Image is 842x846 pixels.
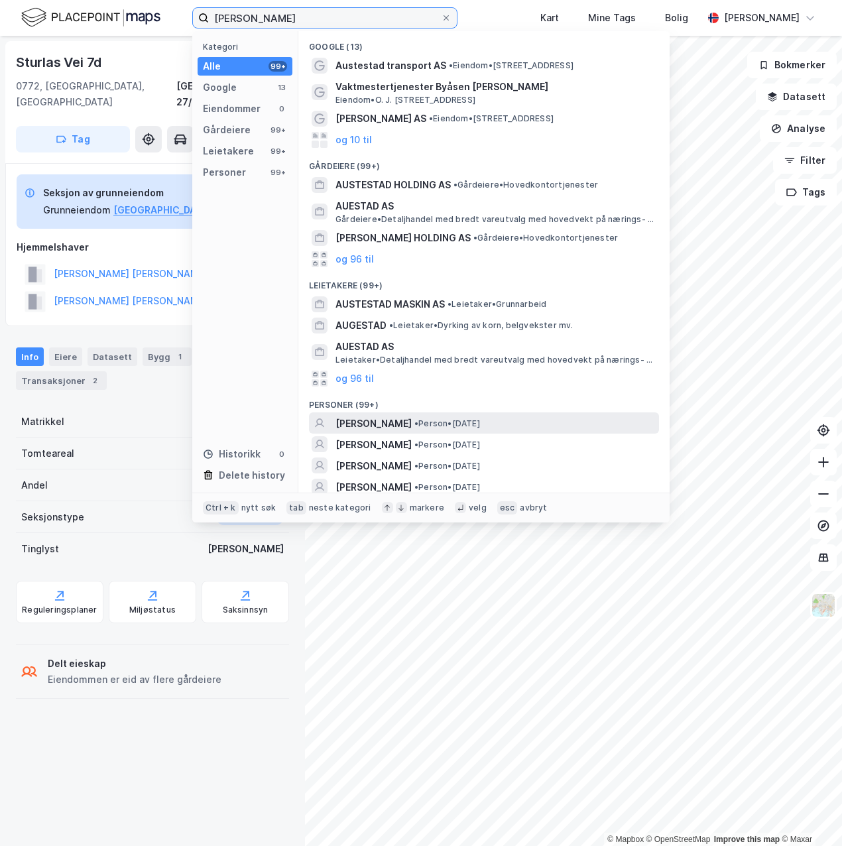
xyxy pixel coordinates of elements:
[43,202,111,218] div: Grunneiendom
[665,10,688,26] div: Bolig
[21,6,160,29] img: logo.f888ab2527a4732fd821a326f86c7f29.svg
[17,239,288,255] div: Hjemmelshaver
[203,42,292,52] div: Kategori
[43,185,256,201] div: Seksjon av grunneiendom
[298,270,670,294] div: Leietakere (99+)
[335,251,374,267] button: og 96 til
[203,446,261,462] div: Historikk
[203,164,246,180] div: Personer
[269,125,287,135] div: 99+
[497,501,518,514] div: esc
[410,503,444,513] div: markere
[335,479,412,495] span: [PERSON_NAME]
[335,79,654,95] span: Vaktmestertjenester Byåsen [PERSON_NAME]
[520,503,547,513] div: avbryt
[724,10,800,26] div: [PERSON_NAME]
[776,782,842,846] iframe: Chat Widget
[646,835,711,844] a: OpenStreetMap
[203,80,237,95] div: Google
[453,180,457,190] span: •
[203,143,254,159] div: Leietakere
[298,31,670,55] div: Google (13)
[203,122,251,138] div: Gårdeiere
[469,503,487,513] div: velg
[414,440,418,450] span: •
[241,503,276,513] div: nytt søk
[203,58,221,74] div: Alle
[16,78,176,110] div: 0772, [GEOGRAPHIC_DATA], [GEOGRAPHIC_DATA]
[276,103,287,114] div: 0
[269,167,287,178] div: 99+
[588,10,636,26] div: Mine Tags
[429,113,433,123] span: •
[335,111,426,127] span: [PERSON_NAME] AS
[22,605,97,615] div: Reguleringsplaner
[269,146,287,156] div: 99+
[16,347,44,366] div: Info
[714,835,780,844] a: Improve this map
[203,101,261,117] div: Eiendommer
[276,82,287,93] div: 13
[335,296,445,312] span: AUSTESTAD MASKIN AS
[21,414,64,430] div: Matrikkel
[756,84,837,110] button: Datasett
[16,52,104,73] div: Sturlas Vei 7d
[335,177,451,193] span: AUSTESTAD HOLDING AS
[16,126,130,152] button: Tag
[286,501,306,514] div: tab
[48,656,221,672] div: Delt eieskap
[129,605,176,615] div: Miljøstatus
[335,339,654,355] span: AUESTAD AS
[414,440,480,450] span: Person • [DATE]
[335,355,656,365] span: Leietaker • Detaljhandel med bredt vareutvalg med hovedvekt på nærings- og nytelsesmidler
[309,503,371,513] div: neste kategori
[21,509,84,525] div: Seksjonstype
[223,605,269,615] div: Saksinnsyn
[335,58,446,74] span: Austestad transport AS
[21,477,48,493] div: Andel
[747,52,837,78] button: Bokmerker
[203,501,239,514] div: Ctrl + k
[335,132,372,148] button: og 10 til
[760,115,837,142] button: Analyse
[219,467,285,483] div: Delete history
[453,180,598,190] span: Gårdeiere • Hovedkontortjenester
[173,350,186,363] div: 1
[448,299,546,310] span: Leietaker • Grunnarbeid
[775,179,837,206] button: Tags
[208,541,284,557] div: [PERSON_NAME]
[429,113,554,124] span: Eiendom • [STREET_ADDRESS]
[298,151,670,174] div: Gårdeiere (99+)
[21,446,74,461] div: Tomteareal
[335,198,654,214] span: AUESTAD AS
[209,8,441,28] input: Søk på adresse, matrikkel, gårdeiere, leietakere eller personer
[21,541,59,557] div: Tinglyst
[414,461,480,471] span: Person • [DATE]
[49,347,82,366] div: Eiere
[143,347,192,366] div: Bygg
[389,320,573,331] span: Leietaker • Dyrking av korn, belgvekster mv.
[449,60,453,70] span: •
[335,214,656,225] span: Gårdeiere • Detaljhandel med bredt vareutvalg med hovedvekt på nærings- og nytelsesmidler
[389,320,393,330] span: •
[276,449,287,459] div: 0
[811,593,836,618] img: Z
[335,230,471,246] span: [PERSON_NAME] HOLDING AS
[335,416,412,432] span: [PERSON_NAME]
[773,147,837,174] button: Filter
[448,299,451,309] span: •
[335,371,374,387] button: og 96 til
[176,78,289,110] div: [GEOGRAPHIC_DATA], 27/2787/0/1
[88,374,101,387] div: 2
[88,347,137,366] div: Datasett
[414,482,418,492] span: •
[414,418,480,429] span: Person • [DATE]
[113,202,256,218] button: [GEOGRAPHIC_DATA], 27/2787
[48,672,221,688] div: Eiendommen er eid av flere gårdeiere
[335,437,412,453] span: [PERSON_NAME]
[449,60,573,71] span: Eiendom • [STREET_ADDRESS]
[335,318,387,333] span: AUGESTAD
[540,10,559,26] div: Kart
[335,95,475,105] span: Eiendom • O. J. [STREET_ADDRESS]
